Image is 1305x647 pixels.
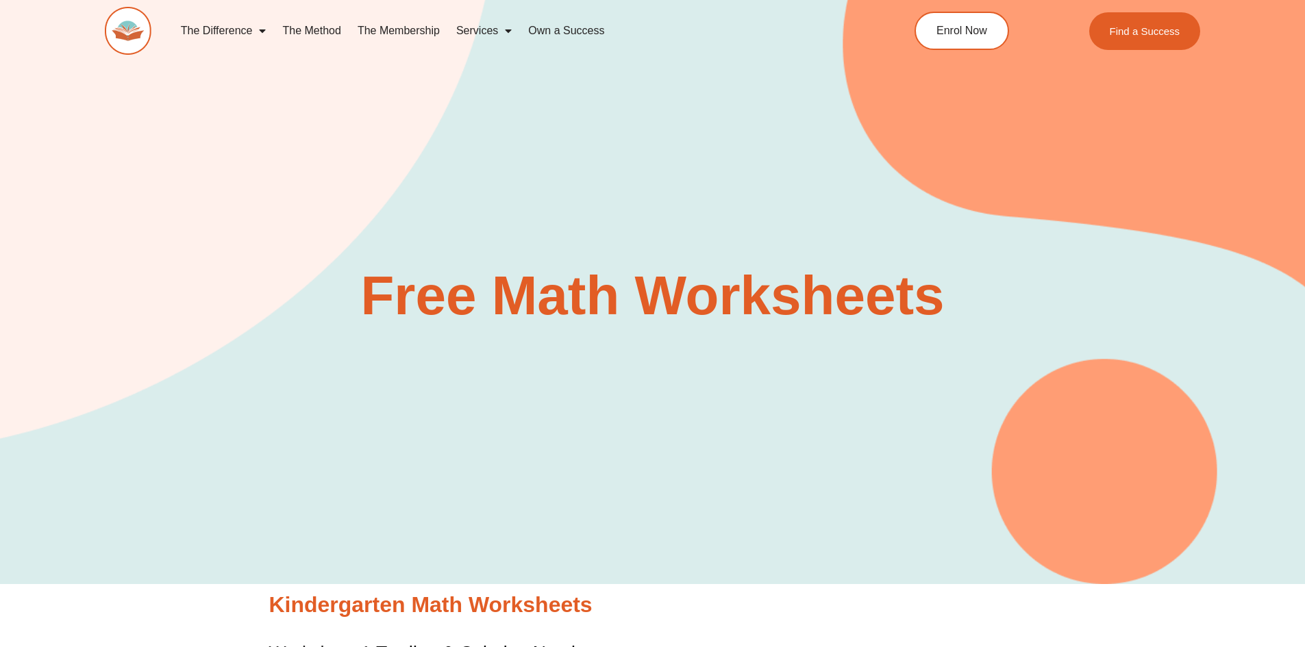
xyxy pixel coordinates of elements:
a: Services [448,15,520,47]
a: Find a Success [1089,12,1201,50]
h2: Kindergarten Math Worksheets [269,591,1036,620]
a: The Method [274,15,349,47]
a: Own a Success [520,15,612,47]
a: The Membership [349,15,448,47]
a: The Difference [173,15,275,47]
span: Enrol Now [936,25,987,36]
nav: Menu [173,15,852,47]
a: Enrol Now [915,12,1009,50]
h2: Free Math Worksheets [262,268,1043,323]
span: Find a Success [1110,26,1180,36]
